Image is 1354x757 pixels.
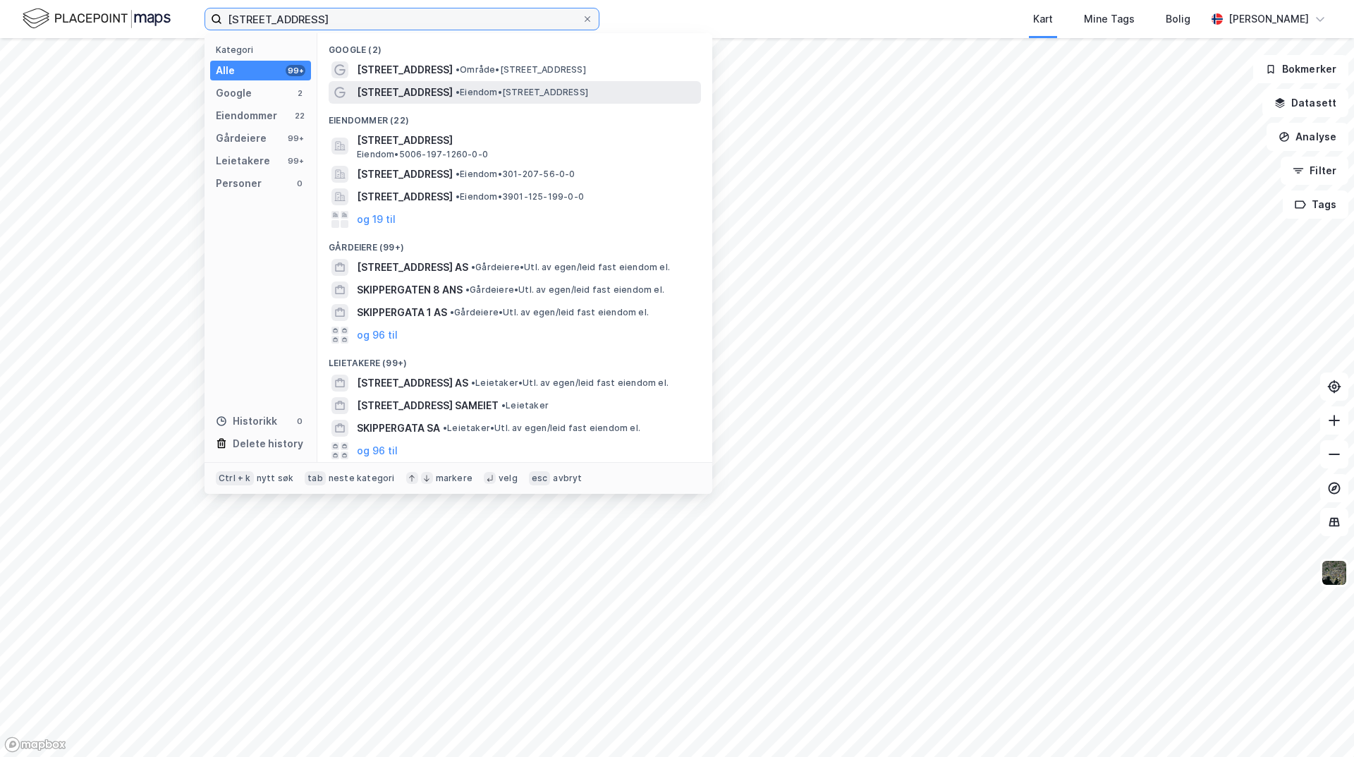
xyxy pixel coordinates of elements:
[1228,11,1309,28] div: [PERSON_NAME]
[329,473,395,484] div: neste kategori
[286,155,305,166] div: 99+
[553,473,582,484] div: avbryt
[499,473,518,484] div: velg
[456,169,460,179] span: •
[294,87,305,99] div: 2
[456,87,460,97] span: •
[23,6,171,31] img: logo.f888ab2527a4732fd821a326f86c7f29.svg
[1253,55,1348,83] button: Bokmerker
[436,473,472,484] div: markere
[456,191,460,202] span: •
[294,110,305,121] div: 22
[357,420,440,437] span: SKIPPERGATA SA
[216,175,262,192] div: Personer
[317,346,712,372] div: Leietakere (99+)
[456,87,588,98] span: Eiendom • [STREET_ADDRESS]
[357,304,447,321] span: SKIPPERGATA 1 AS
[1262,89,1348,117] button: Datasett
[456,169,575,180] span: Eiendom • 301-207-56-0-0
[471,262,475,272] span: •
[443,423,640,434] span: Leietaker • Utl. av egen/leid fast eiendom el.
[471,262,670,273] span: Gårdeiere • Utl. av egen/leid fast eiendom el.
[1283,689,1354,757] iframe: Chat Widget
[1283,689,1354,757] div: Kontrollprogram for chat
[317,231,712,256] div: Gårdeiere (99+)
[357,327,398,344] button: og 96 til
[465,284,664,296] span: Gårdeiere • Utl. av egen/leid fast eiendom el.
[529,471,551,485] div: esc
[1281,157,1348,185] button: Filter
[501,400,506,411] span: •
[216,152,270,169] div: Leietakere
[1283,190,1348,219] button: Tags
[357,281,463,298] span: SKIPPERGATEN 8 ANS
[216,130,267,147] div: Gårdeiere
[1321,559,1348,586] img: 9k=
[456,64,586,75] span: Område • [STREET_ADDRESS]
[1084,11,1135,28] div: Mine Tags
[450,307,649,318] span: Gårdeiere • Utl. av egen/leid fast eiendom el.
[216,107,277,124] div: Eiendommer
[357,188,453,205] span: [STREET_ADDRESS]
[357,442,398,459] button: og 96 til
[216,85,252,102] div: Google
[294,178,305,189] div: 0
[450,307,454,317] span: •
[357,375,468,392] span: [STREET_ADDRESS] AS
[233,435,303,452] div: Delete history
[317,33,712,59] div: Google (2)
[317,104,712,129] div: Eiendommer (22)
[501,400,549,411] span: Leietaker
[286,133,305,144] div: 99+
[1166,11,1190,28] div: Bolig
[257,473,294,484] div: nytt søk
[357,149,488,160] span: Eiendom • 5006-197-1260-0-0
[216,413,277,430] div: Historikk
[471,377,475,388] span: •
[1033,11,1053,28] div: Kart
[357,259,468,276] span: [STREET_ADDRESS] AS
[222,8,582,30] input: Søk på adresse, matrikkel, gårdeiere, leietakere eller personer
[357,61,453,78] span: [STREET_ADDRESS]
[357,132,695,149] span: [STREET_ADDRESS]
[305,471,326,485] div: tab
[294,416,305,427] div: 0
[286,65,305,76] div: 99+
[456,64,460,75] span: •
[216,44,311,55] div: Kategori
[357,166,453,183] span: [STREET_ADDRESS]
[465,284,470,295] span: •
[216,62,235,79] div: Alle
[357,84,453,101] span: [STREET_ADDRESS]
[456,191,584,202] span: Eiendom • 3901-125-199-0-0
[4,737,66,753] a: Mapbox homepage
[1267,123,1348,151] button: Analyse
[357,211,396,228] button: og 19 til
[216,471,254,485] div: Ctrl + k
[471,377,669,389] span: Leietaker • Utl. av egen/leid fast eiendom el.
[443,423,447,433] span: •
[357,397,499,414] span: [STREET_ADDRESS] SAMEIET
